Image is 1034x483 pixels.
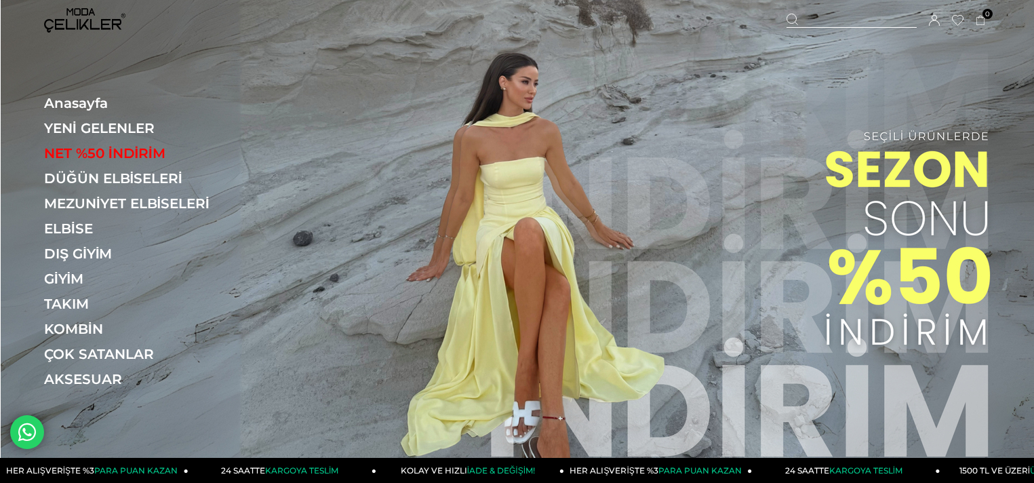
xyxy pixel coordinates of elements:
[44,271,231,287] a: GİYİM
[44,170,231,187] a: DÜĞÜN ELBİSELERİ
[829,465,902,476] span: KARGOYA TESLİM
[188,458,376,483] a: 24 SAATTEKARGOYA TESLİM
[94,465,178,476] span: PARA PUAN KAZAN
[44,321,231,337] a: KOMBİN
[376,458,564,483] a: KOLAY VE HIZLIİADE & DEĞİŞİM!
[265,465,338,476] span: KARGOYA TESLİM
[44,145,231,161] a: NET %50 İNDİRİM
[44,246,231,262] a: DIŞ GİYİM
[44,371,231,387] a: AKSESUAR
[658,465,742,476] span: PARA PUAN KAZAN
[44,95,231,111] a: Anasayfa
[976,16,986,26] a: 0
[982,9,993,19] span: 0
[44,346,231,362] a: ÇOK SATANLAR
[467,465,535,476] span: İADE & DEĞİŞİM!
[44,296,231,312] a: TAKIM
[44,8,125,33] img: logo
[44,220,231,237] a: ELBİSE
[564,458,752,483] a: HER ALIŞVERİŞTE %3PARA PUAN KAZAN
[44,195,231,212] a: MEZUNİYET ELBİSELERİ
[752,458,940,483] a: 24 SAATTEKARGOYA TESLİM
[44,120,231,136] a: YENİ GELENLER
